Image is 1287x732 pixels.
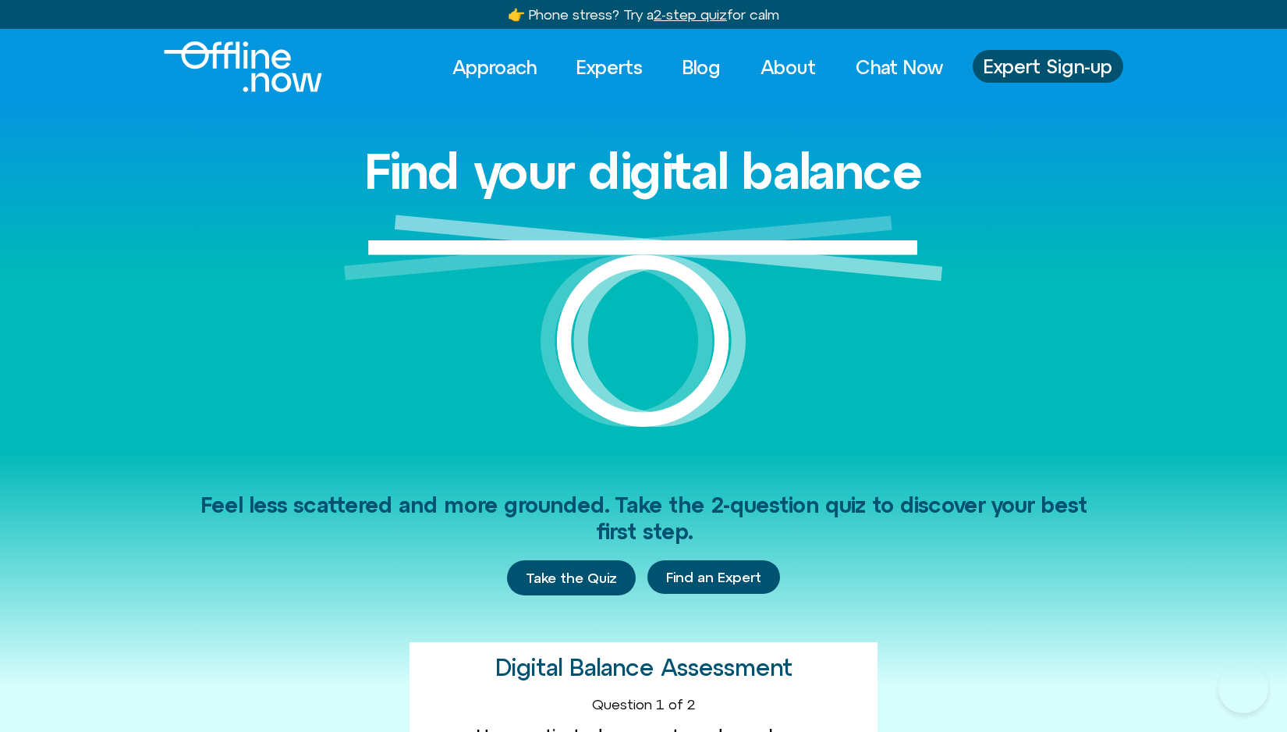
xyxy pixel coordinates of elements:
[1218,663,1268,713] iframe: Botpress
[344,215,943,453] img: Graphic of a white circle with a white line balancing on top to represent balance.
[508,6,779,23] a: 👉 Phone stress? Try a2-step quizfor calm
[422,696,865,713] div: Question 1 of 2
[984,56,1112,76] span: Expert Sign-up
[438,50,957,84] nav: Menu
[647,560,780,596] div: Find an Expert
[507,560,636,596] a: Take the Quiz
[562,50,657,84] a: Experts
[200,492,1087,544] span: Feel less scattered and more grounded. Take the 2-question quiz to discover your best first step.
[438,50,551,84] a: Approach
[746,50,830,84] a: About
[647,560,780,595] a: Find an Expert
[164,41,322,92] img: Offline.Now logo in white. Text of the words offline.now with a line going through the "O"
[164,41,296,92] div: Logo
[668,50,735,84] a: Blog
[973,50,1123,83] a: Expert Sign-up
[526,570,617,587] span: Take the Quiz
[842,50,957,84] a: Chat Now
[495,655,792,680] h2: Digital Balance Assessment
[666,570,761,585] span: Find an Expert
[364,144,923,198] h1: Find your digital balance
[654,6,727,23] u: 2-step quiz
